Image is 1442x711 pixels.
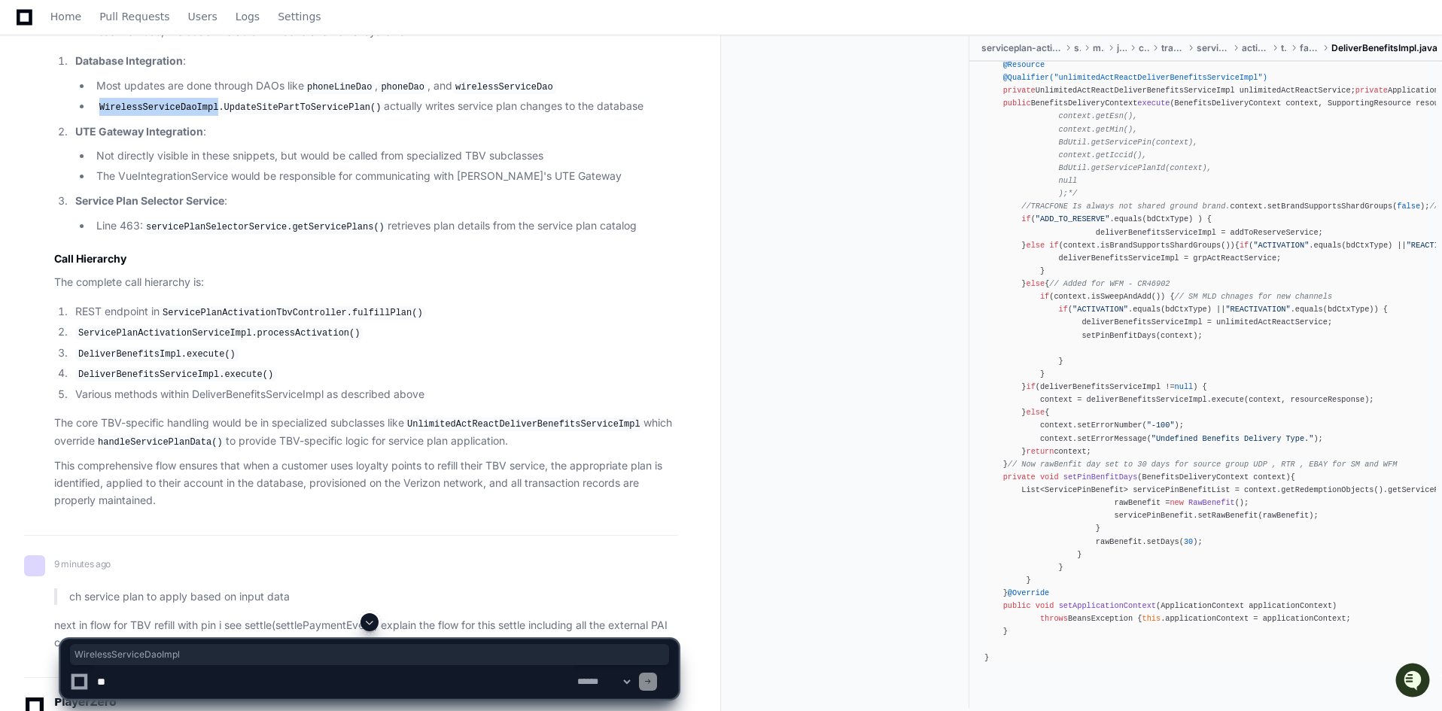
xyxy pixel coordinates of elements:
[54,274,678,291] p: The complete call hierarchy is:
[1093,42,1105,54] span: main
[1036,214,1110,223] span: "ADD_TO_RESERVE"
[1003,60,1045,69] span: @Resource
[15,15,45,45] img: PlayerZero
[1074,42,1081,54] span: src
[1049,241,1058,250] span: if
[1300,42,1319,54] span: factory
[1026,382,1035,391] span: if
[1170,498,1183,507] span: new
[1003,472,1036,482] span: private
[92,77,678,96] li: Most updates are done through DAOs like , , and
[1197,42,1230,54] span: serviceplan
[1021,202,1230,211] span: //TRACFONE Is always not shared ground brand.
[75,54,183,67] strong: Database Integration
[106,157,182,169] a: Powered byPylon
[1003,86,1036,95] span: private
[1331,42,1437,54] span: DeliverBenefitsImpl.java
[96,101,384,114] code: WirelessServiceDaoImpl.UpdateSitePartToServicePlan()
[404,418,643,431] code: UnlimitedActReactDeliverBenefitsServiceImpl
[54,558,111,570] span: 9 minutes ago
[188,12,218,21] span: Users
[1026,279,1045,288] span: else
[75,194,224,207] strong: Service Plan Selector Service
[75,368,276,381] code: DeliverBenefitsServiceImpl.execute()
[75,125,203,138] strong: UTE Gateway Integration
[1147,421,1175,430] span: "-100"
[1188,498,1235,507] span: RawBenefit
[75,649,665,661] span: WirelessServiceDaoImpl
[92,98,678,116] li: actually writes service plan changes to the database
[150,158,182,169] span: Pylon
[15,112,42,139] img: 1756235613930-3d25f9e4-fa56-45dd-b3ad-e072dfbd1548
[1117,42,1127,54] span: java
[50,12,81,21] span: Home
[1059,601,1156,610] span: setApplicationContext
[99,12,169,21] span: Pull Requests
[1040,292,1049,301] span: if
[1151,434,1314,443] span: "Undefined Benefits Delivery Type."
[1184,537,1193,546] span: 30
[1139,42,1149,54] span: com
[304,81,375,94] code: phoneLineDao
[1225,305,1290,314] span: "REACTIVATION"
[1156,601,1337,610] span: (ApplicationContext applicationContext)
[1021,214,1030,223] span: if
[160,306,426,320] code: ServicePlanActivationTbvController.fulfillPlan()
[278,12,321,21] span: Settings
[51,112,247,127] div: Start new chat
[236,12,260,21] span: Logs
[92,168,678,185] li: The VueIntegrationService would be responsible for communicating with [PERSON_NAME]'s UTE Gateway
[1253,241,1309,250] span: "ACTIVATION"
[1049,279,1170,288] span: // Added for WFM - CR46902
[143,220,388,234] code: servicePlanSelectorService.getServicePlans()
[1003,601,1031,610] span: public
[1397,202,1420,211] span: false
[71,386,678,403] li: Various methods within DeliverBenefitsServiceImpl as described above
[75,193,678,210] p: :
[92,147,678,165] li: Not directly visible in these snippets, but would be called from specialized TBV subclasses
[75,123,678,141] p: :
[1240,241,1249,250] span: if
[1137,472,1290,482] span: (BenefitsDeliveryContext context)
[1059,305,1068,314] span: if
[51,127,190,139] div: We're available if you need us!
[1161,42,1185,54] span: tracfone
[1026,447,1054,456] span: return
[95,436,226,449] code: handleServicePlanData()
[256,117,274,135] button: Start new chat
[1242,42,1269,54] span: activation
[452,81,556,94] code: wirelessServiceDao
[378,81,427,94] code: phoneDao
[1008,588,1049,597] span: @Override
[1008,460,1397,469] span: // Now rawBenfit day set to 30 days for source group UDP , RTR , EBAY for SM and WFM
[1072,305,1128,314] span: "ACTIVATION"
[1036,601,1054,610] span: void
[92,217,678,235] li: Line 463: retrieves plan details from the service plan catalog
[54,457,678,509] p: This comprehensive flow ensures that when a customer uses loyalty points to refill their TBV serv...
[1026,241,1045,250] span: else
[981,42,1062,54] span: serviceplan-activation-tbv
[54,415,678,450] p: The core TBV-specific handling would be in specialized subclasses like which override to provide ...
[1003,99,1031,108] span: public
[75,53,678,70] p: :
[1063,472,1138,482] span: setPinBenfitDays
[1281,42,1288,54] span: tbv
[1355,86,1388,95] span: private
[69,588,678,606] p: ch service plan to apply based on input data
[1175,292,1332,301] span: // SM MLD chnages for new channels
[1026,408,1045,417] span: else
[54,251,678,266] h3: Call Hierarchy
[1394,661,1434,702] iframe: Open customer support
[1175,382,1194,391] span: null
[1137,99,1170,108] span: execute
[1040,472,1059,482] span: void
[1003,73,1267,82] span: @Qualifier("unlimitedActReactDeliverBenefitsServiceImpl")
[71,303,678,321] li: REST endpoint in
[75,348,239,361] code: DeliverBenefitsImpl.execute()
[75,327,363,340] code: ServicePlanActivationServiceImpl.processActivation()
[15,60,274,84] div: Welcome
